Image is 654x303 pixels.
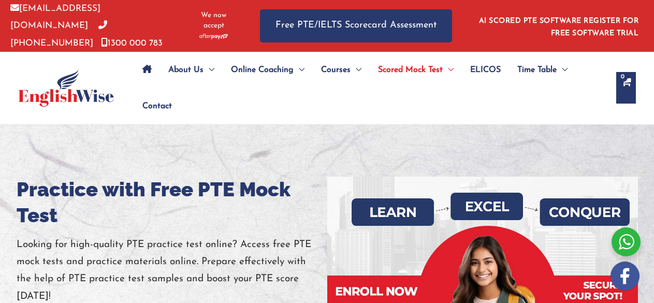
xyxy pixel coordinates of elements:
[470,52,501,88] span: ELICOS
[462,52,509,88] a: ELICOS
[142,88,172,124] span: Contact
[378,52,443,88] span: Scored Mock Test
[443,52,454,88] span: Menu Toggle
[231,52,294,88] span: Online Coaching
[194,10,234,31] span: We now accept
[101,39,163,48] a: 1300 000 783
[260,9,452,42] a: Free PTE/IELTS Scorecard Assessment
[10,21,107,47] a: [PHONE_NUMBER]
[17,177,327,228] h1: Practice with Free PTE Mock Test
[18,69,114,107] img: cropped-ew-logo
[199,34,228,39] img: Afterpay-Logo
[204,52,214,88] span: Menu Toggle
[517,52,557,88] span: Time Table
[509,52,576,88] a: Time TableMenu Toggle
[160,52,223,88] a: About UsMenu Toggle
[134,88,172,124] a: Contact
[616,72,636,104] a: View Shopping Cart, empty
[294,52,304,88] span: Menu Toggle
[479,17,639,37] a: AI SCORED PTE SOFTWARE REGISTER FOR FREE SOFTWARE TRIAL
[611,262,640,291] img: white-facebook.png
[223,52,313,88] a: Online CoachingMenu Toggle
[10,4,100,30] a: [EMAIL_ADDRESS][DOMAIN_NAME]
[351,52,361,88] span: Menu Toggle
[370,52,462,88] a: Scored Mock TestMenu Toggle
[134,52,606,124] nav: Site Navigation: Main Menu
[313,52,370,88] a: CoursesMenu Toggle
[168,52,204,88] span: About Us
[473,9,644,42] aside: Header Widget 1
[557,52,568,88] span: Menu Toggle
[321,52,351,88] span: Courses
